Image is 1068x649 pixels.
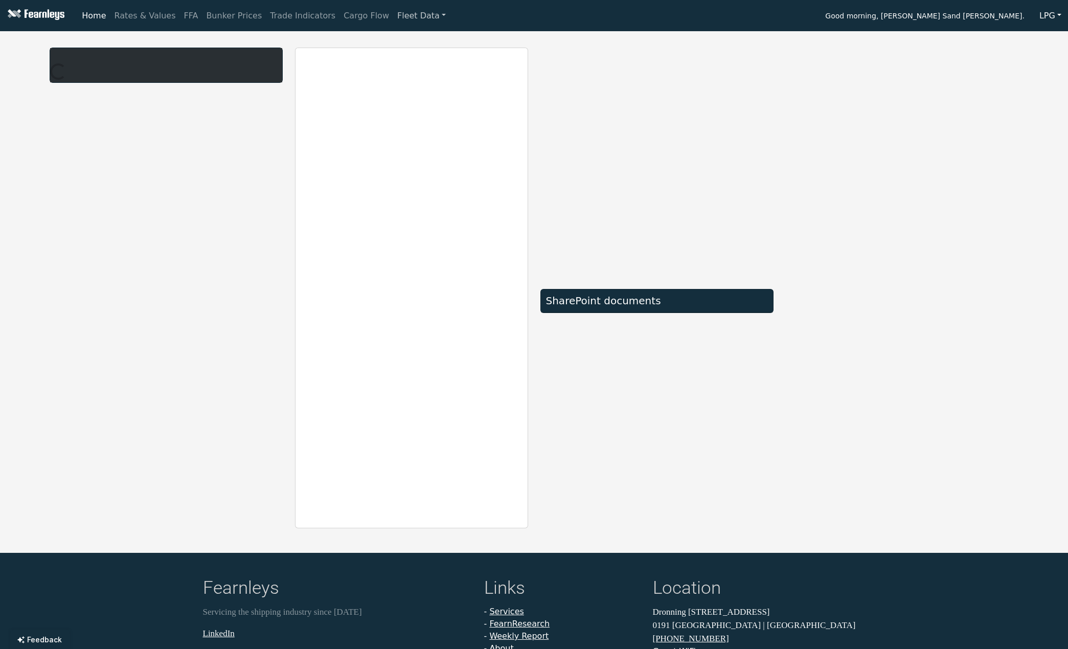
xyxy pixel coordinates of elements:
[5,9,64,22] img: Fearnleys Logo
[484,577,641,601] h4: Links
[653,606,866,619] p: Dronning [STREET_ADDRESS]
[653,577,866,601] h4: Location
[110,6,180,26] a: Rates & Values
[786,170,1019,283] iframe: mini symbol-overview TradingView widget
[489,631,549,641] a: Weekly Report
[484,618,641,630] li: -
[540,48,774,278] iframe: market overview TradingView widget
[653,634,729,643] a: [PHONE_NUMBER]
[484,606,641,618] li: -
[180,6,202,26] a: FFA
[786,416,1019,528] iframe: mini symbol-overview TradingView widget
[78,6,110,26] a: Home
[786,48,1019,160] iframe: mini symbol-overview TradingView widget
[546,295,768,307] div: SharePoint documents
[203,606,472,619] p: Servicing the shipping industry since [DATE]
[266,6,339,26] a: Trade Indicators
[203,577,472,601] h4: Fearnleys
[339,6,393,26] a: Cargo Flow
[393,6,450,26] a: Fleet Data
[653,619,866,632] p: 0191 [GEOGRAPHIC_DATA] | [GEOGRAPHIC_DATA]
[825,8,1025,26] span: Good morning, [PERSON_NAME] Sand [PERSON_NAME].
[203,629,235,638] a: LinkedIn
[202,6,266,26] a: Bunker Prices
[786,293,1019,406] iframe: mini symbol-overview TradingView widget
[489,619,550,629] a: FearnResearch
[1033,6,1068,26] button: LPG
[484,630,641,642] li: -
[489,607,524,616] a: Services
[296,48,528,528] iframe: report archive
